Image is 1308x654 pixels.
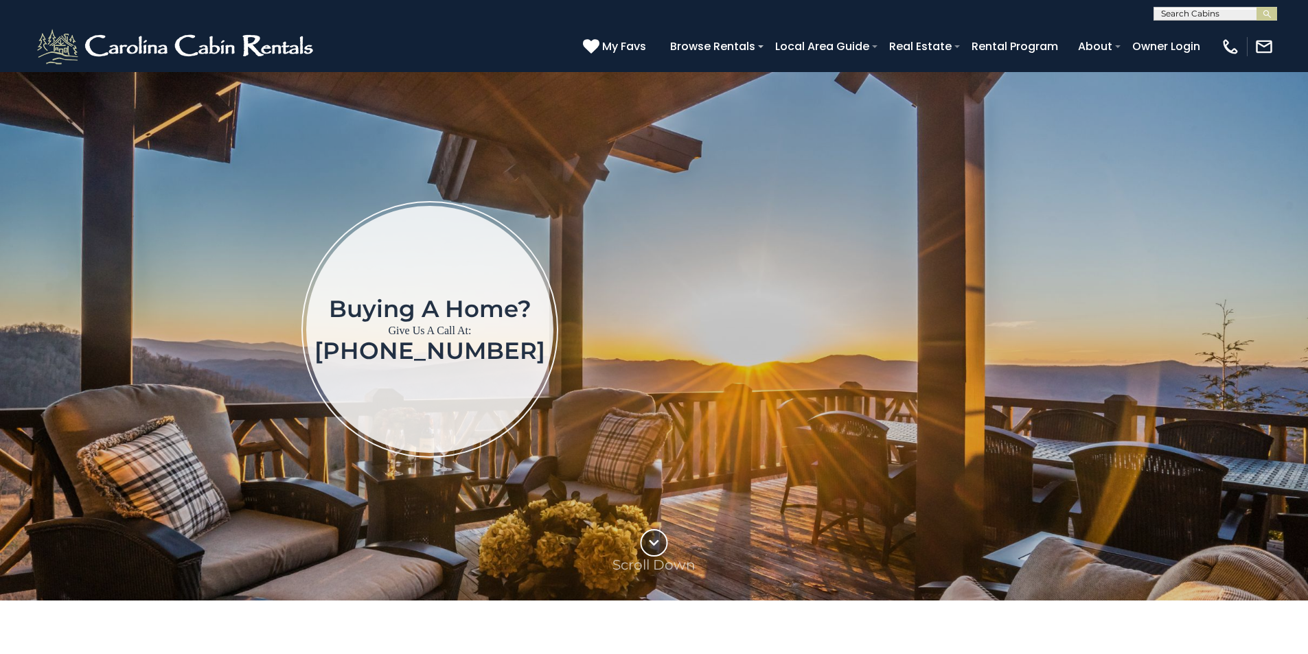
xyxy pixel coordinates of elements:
a: Real Estate [882,34,959,58]
a: My Favs [583,38,650,56]
p: Give Us A Call At: [314,321,545,340]
a: Owner Login [1125,34,1207,58]
p: Scroll Down [612,557,696,573]
h1: Buying a home? [314,296,545,321]
a: Browse Rentals [663,34,762,58]
img: phone-regular-white.png [1221,37,1240,56]
a: Rental Program [965,34,1065,58]
span: My Favs [602,38,646,55]
a: Local Area Guide [768,34,876,58]
a: [PHONE_NUMBER] [314,336,545,365]
img: White-1-2.png [34,26,319,67]
iframe: New Contact Form [779,144,1228,514]
img: mail-regular-white.png [1254,37,1274,56]
a: About [1071,34,1119,58]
